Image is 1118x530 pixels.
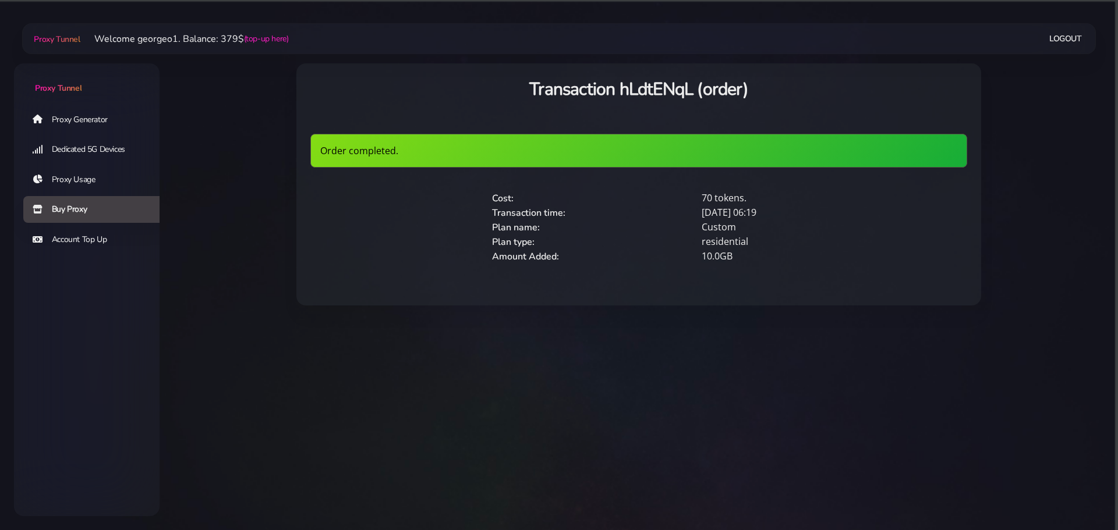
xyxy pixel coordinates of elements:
a: Dedicated 5G Devices [23,136,169,163]
span: Amount Added: [492,250,559,263]
div: [DATE] 06:19 [695,205,904,220]
span: Plan type: [492,236,535,248]
a: Account Top Up [23,226,169,253]
span: Plan name: [492,221,540,234]
span: Proxy Tunnel [34,34,80,45]
iframe: Webchat Widget [1051,463,1103,515]
span: Cost: [492,192,514,205]
a: Buy Proxy [23,196,169,223]
a: Logout [1049,28,1082,49]
div: 70 tokens. [695,191,904,205]
a: Proxy Tunnel [31,30,80,48]
div: Custom [695,220,904,234]
h3: Transaction hLdtENqL (order) [310,77,967,101]
a: (top-up here) [244,33,289,45]
div: residential [695,234,904,249]
div: 10.0GB [695,249,904,264]
a: Proxy Usage [23,166,169,193]
span: Transaction time: [492,207,565,219]
div: Order completed. [310,134,967,168]
a: Proxy Tunnel [14,63,160,94]
li: Welcome georgeo1. Balance: 379$ [80,32,289,46]
span: Proxy Tunnel [35,83,82,94]
a: Proxy Generator [23,106,169,133]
